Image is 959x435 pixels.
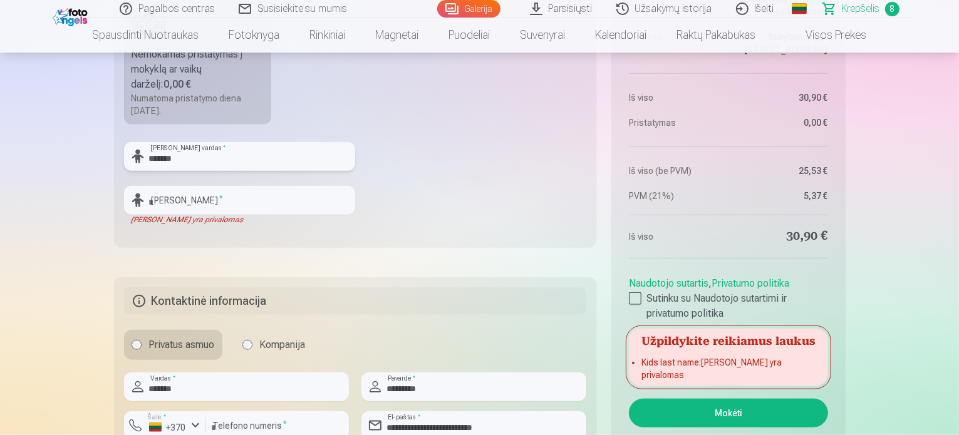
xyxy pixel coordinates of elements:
h5: Kontaktinė informacija [124,287,587,315]
dd: 30,90 € [735,228,828,245]
span: Krepšelis [842,1,880,16]
a: Magnetai [361,18,434,53]
a: Naudotojo sutartis [629,277,708,289]
h5: Užpildykite reikiamus laukus [629,329,827,351]
dt: Iš viso [629,228,722,245]
div: +370 [149,421,187,434]
dd: 0,00 € [735,116,828,129]
a: Suvenyrai [505,18,581,53]
dt: Iš viso (be PVM) [629,165,722,177]
dd: 30,90 € [735,91,828,104]
button: Mokėti [629,399,827,427]
dt: Iš viso [629,91,722,104]
a: Kalendoriai [581,18,662,53]
a: Spausdinti nuotraukas [78,18,214,53]
div: Numatoma pristatymo diena [DATE]. [132,92,264,117]
div: [PERSON_NAME] yra privalomas [124,215,355,225]
a: Puodeliai [434,18,505,53]
dt: Pristatymas [629,116,722,129]
label: Kompanija [235,330,313,360]
a: Raktų pakabukas [662,18,771,53]
dd: 25,53 € [735,165,828,177]
a: Fotoknyga [214,18,295,53]
span: 8 [885,2,899,16]
a: Visos prekės [771,18,882,53]
b: 0,00 € [164,78,192,90]
a: Privatumo politika [712,277,789,289]
dd: 5,37 € [735,190,828,202]
dt: PVM (21%) [629,190,722,202]
input: Kompanija [242,340,252,350]
div: Nemokamas pristatymas į mokyklą ar vaikų darželį : [132,47,264,92]
a: Rinkiniai [295,18,361,53]
div: , [629,271,827,321]
img: /fa2 [53,5,91,26]
label: Privatus asmuo [124,330,222,360]
input: Privatus asmuo [132,340,142,350]
label: Šalis [144,413,170,422]
li: Kids last name : [PERSON_NAME] yra privalomas [641,356,815,381]
label: Sutinku su Naudotojo sutartimi ir privatumo politika [629,291,827,321]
